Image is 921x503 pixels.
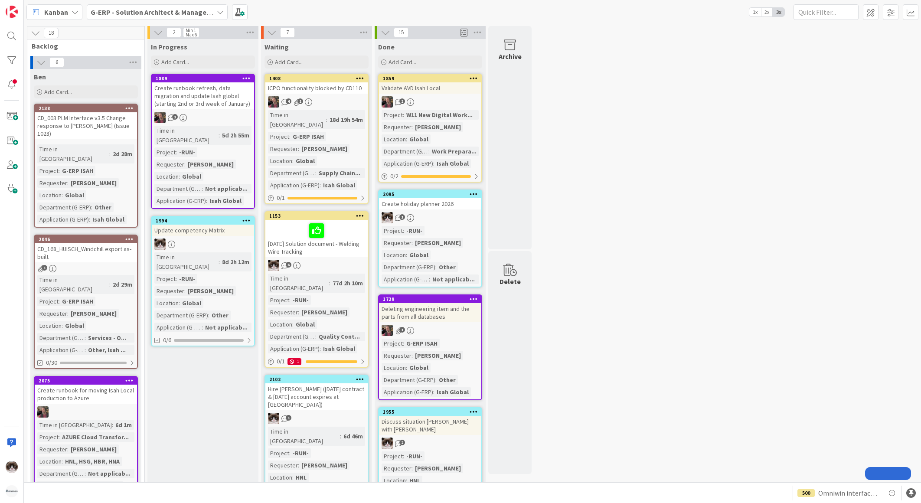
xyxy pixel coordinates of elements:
[404,451,425,461] div: -RUN-
[382,96,393,108] img: BF
[382,147,428,156] div: Department (G-ERP)
[265,75,368,94] div: 1408ICPO functionality blocked by CD110
[35,105,137,139] div: 2138CD_003 PLM Interface v3.5 Change response to [PERSON_NAME] (Issue 1028)
[69,309,119,318] div: [PERSON_NAME]
[412,122,413,132] span: :
[111,280,134,289] div: 2d 29m
[186,28,196,33] div: Min 1
[299,461,349,470] div: [PERSON_NAME]
[179,172,180,181] span: :
[186,160,236,169] div: [PERSON_NAME]
[382,238,412,248] div: Requester
[167,27,181,38] span: 2
[62,321,63,330] span: :
[404,226,425,235] div: -RUN-
[428,147,430,156] span: :
[268,332,315,341] div: Department (G-ERP)
[268,461,298,470] div: Requester
[37,275,109,294] div: Time in [GEOGRAPHIC_DATA]
[91,203,92,212] span: :
[265,75,368,82] div: 1408
[176,274,177,284] span: :
[37,333,85,343] div: Department (G-ERP)
[298,461,299,470] span: :
[37,215,89,224] div: Application (G-ERP)
[269,75,368,82] div: 1408
[60,166,95,176] div: G-ERP ISAH
[63,190,86,200] div: Global
[292,320,294,329] span: :
[152,238,254,250] div: Kv
[208,310,209,320] span: :
[379,295,481,303] div: 1729
[412,464,413,473] span: :
[268,413,279,424] img: Kv
[383,191,481,197] div: 2095
[152,217,254,236] div: 1994Update competency Matrix
[294,156,317,166] div: Global
[37,432,59,442] div: Project
[163,336,171,345] span: 0/6
[379,190,481,209] div: 2095Create holiday planner 2026
[35,385,137,404] div: Create runbook for moving Isah Local production to Azure
[37,420,112,430] div: Time in [GEOGRAPHIC_DATA]
[437,375,458,385] div: Other
[433,159,434,168] span: :
[298,307,299,317] span: :
[275,58,303,66] span: Add Card...
[379,295,481,322] div: 1729Deleting engineering item and the parts from all databases
[42,265,47,271] span: 1
[265,383,368,410] div: Hire [PERSON_NAME] ([DATE] contract & [DATE] account expires at [GEOGRAPHIC_DATA])
[382,387,433,397] div: Application (G-ERP)
[154,286,184,296] div: Requester
[761,8,773,16] span: 2x
[152,75,254,82] div: 1889
[35,105,137,112] div: 2138
[152,225,254,236] div: Update competency Matrix
[287,358,301,365] div: 1
[152,82,254,109] div: Create runbook refresh, data migration and update Isah global (starting 2nd or 3rd week of January)
[327,115,365,124] div: 18d 19h 54m
[382,325,393,336] img: BF
[379,325,481,336] div: BF
[268,307,298,317] div: Requester
[315,168,317,178] span: :
[382,159,433,168] div: Application (G-ERP)
[60,297,95,306] div: G-ERP ISAH
[749,8,761,16] span: 1x
[268,144,298,154] div: Requester
[435,262,437,272] span: :
[268,260,279,271] img: Kv
[154,252,219,271] div: Time in [GEOGRAPHIC_DATA]
[268,448,289,458] div: Project
[435,375,437,385] span: :
[394,27,408,38] span: 15
[268,295,289,305] div: Project
[154,310,208,320] div: Department (G-ERP)
[265,212,368,257] div: 1153[DATE] Solution document - Welding Wire Tracking
[152,217,254,225] div: 1994
[6,461,18,473] img: Kv
[315,332,317,341] span: :
[219,131,220,140] span: :
[321,180,357,190] div: Isah Global
[291,448,311,458] div: -RUN-
[151,42,187,51] span: In Progress
[379,408,481,435] div: 1955Discuss situation [PERSON_NAME] with [PERSON_NAME]
[265,96,368,108] div: BF
[268,427,340,446] div: Time in [GEOGRAPHIC_DATA]
[265,193,368,203] div: 0/1
[154,196,206,206] div: Application (G-ERP)
[85,345,86,355] span: :
[268,320,292,329] div: Location
[382,274,429,284] div: Application (G-ERP)
[413,351,463,360] div: [PERSON_NAME]
[379,212,481,223] div: Kv
[292,156,294,166] span: :
[186,286,236,296] div: [PERSON_NAME]
[321,344,357,353] div: Isah Global
[63,321,86,330] div: Global
[379,75,481,94] div: 1859Validate AVD Isah Local
[382,464,412,473] div: Requester
[209,310,231,320] div: Other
